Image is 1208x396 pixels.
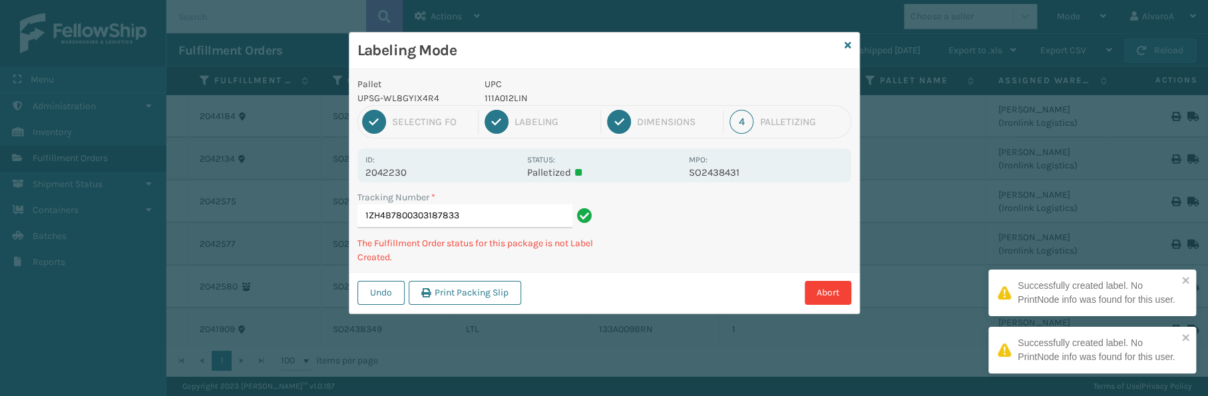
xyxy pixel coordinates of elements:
button: close [1181,332,1191,345]
p: UPSG-WL8GYIX4R4 [357,91,469,105]
div: 4 [729,110,753,134]
p: 2042230 [365,166,519,178]
p: The Fulfillment Order status for this package is not Label Created. [357,236,596,264]
button: Undo [357,281,405,305]
h3: Labeling Mode [357,41,839,61]
label: MPO: [689,155,707,164]
label: Id: [365,155,375,164]
button: Abort [805,281,851,305]
p: SO2438431 [689,166,843,178]
div: Dimensions [637,116,717,128]
div: Successfully created label. No PrintNode info was found for this user. [1018,336,1177,364]
p: Pallet [357,77,469,91]
p: UPC [485,77,681,91]
button: Print Packing Slip [409,281,521,305]
div: Successfully created label. No PrintNode info was found for this user. [1018,279,1177,307]
label: Status: [527,155,555,164]
div: 3 [607,110,631,134]
p: 111A012LIN [485,91,681,105]
p: Palletized [527,166,681,178]
div: Selecting FO [392,116,472,128]
button: close [1181,275,1191,288]
div: Palletizing [759,116,846,128]
div: Labeling [514,116,594,128]
div: 1 [362,110,386,134]
label: Tracking Number [357,190,435,204]
div: 2 [485,110,508,134]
